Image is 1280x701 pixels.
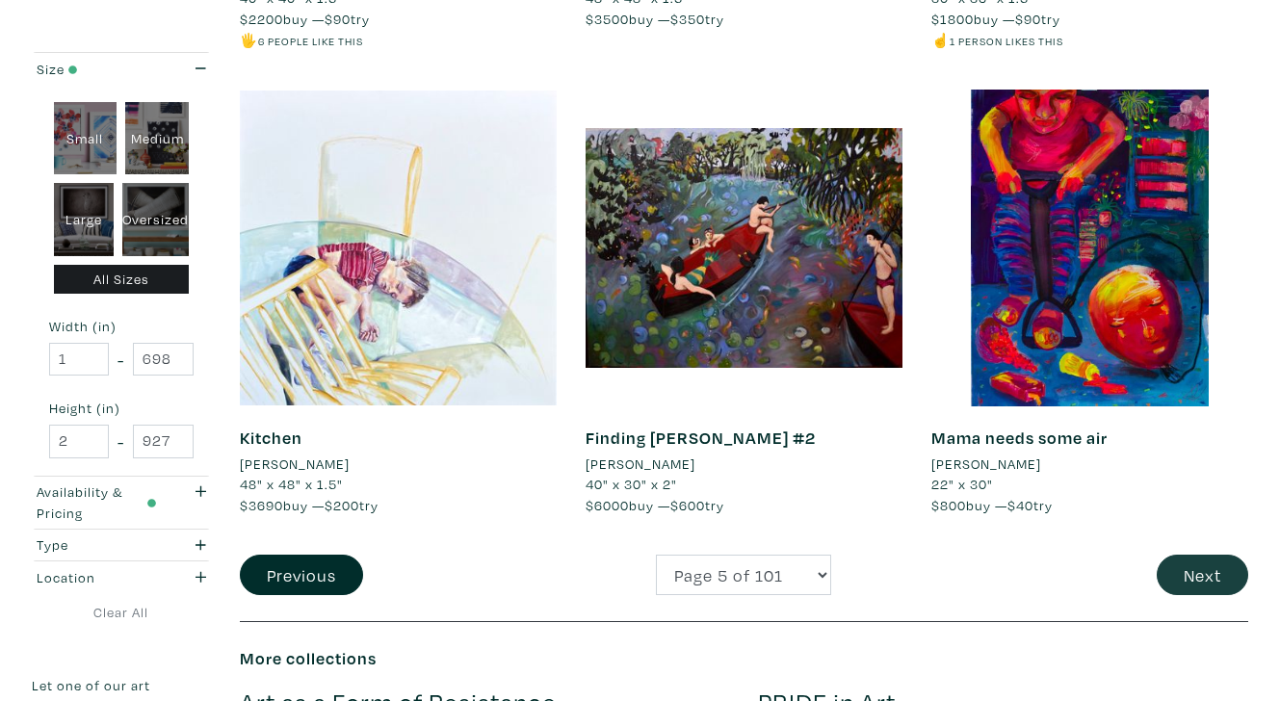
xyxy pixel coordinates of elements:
[240,30,557,51] li: 🖐️
[32,477,211,529] button: Availability & Pricing
[32,53,211,85] button: Size
[49,320,194,333] small: Width (in)
[37,567,157,588] div: Location
[1015,10,1041,28] span: $90
[931,454,1248,475] a: [PERSON_NAME]
[32,530,211,561] button: Type
[931,496,966,514] span: $800
[931,454,1041,475] li: [PERSON_NAME]
[37,481,157,523] div: Availability & Pricing
[118,428,124,454] span: -
[54,265,190,295] div: All Sizes
[240,454,350,475] li: [PERSON_NAME]
[240,555,363,596] button: Previous
[586,427,816,449] a: Finding [PERSON_NAME] #2
[240,648,1249,669] h6: More collections
[586,454,695,475] li: [PERSON_NAME]
[54,102,118,175] div: Small
[240,454,557,475] a: [PERSON_NAME]
[325,496,359,514] span: $200
[931,427,1108,449] a: Mama needs some air
[54,183,115,256] div: Large
[586,10,724,28] span: buy — try
[37,59,157,80] div: Size
[586,475,677,493] span: 40" x 30" x 2"
[325,10,351,28] span: $90
[931,10,974,28] span: $1800
[49,402,194,415] small: Height (in)
[258,34,363,48] small: 6 people like this
[240,475,343,493] span: 48" x 48" x 1.5"
[240,10,283,28] span: $2200
[32,561,211,593] button: Location
[240,496,379,514] span: buy — try
[37,534,157,556] div: Type
[586,496,629,514] span: $6000
[240,10,370,28] span: buy — try
[931,30,1248,51] li: ☝️
[125,102,189,175] div: Medium
[32,602,211,623] a: Clear All
[118,347,124,373] span: -
[240,427,302,449] a: Kitchen
[1007,496,1033,514] span: $40
[931,475,993,493] span: 22" x 30"
[950,34,1063,48] small: 1 person likes this
[586,496,724,514] span: buy — try
[586,454,902,475] a: [PERSON_NAME]
[1157,555,1248,596] button: Next
[670,10,705,28] span: $350
[586,10,629,28] span: $3500
[122,183,189,256] div: Oversized
[931,10,1060,28] span: buy — try
[670,496,705,514] span: $600
[240,496,283,514] span: $3690
[931,496,1053,514] span: buy — try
